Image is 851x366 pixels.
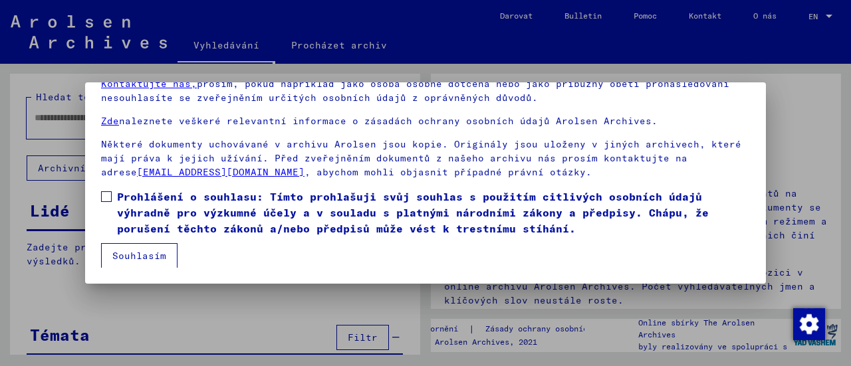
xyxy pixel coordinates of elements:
a: Zde [101,115,119,127]
div: Změna souhlasu [792,308,824,339]
a: Kontaktujte nás, [101,78,197,90]
a: [EMAIL_ADDRESS][DOMAIN_NAME] [137,166,304,178]
font: prosím [197,78,233,90]
font: Prohlášení o souhlasu: Tímto prohlašuji svůj souhlas s použitím citlivých osobních údajů výhradně... [117,190,709,235]
button: Souhlasím [101,243,178,268]
font: , abychom mohli objasnit případné právní otázky. [304,166,592,178]
font: Některé dokumenty uchovávané v archivu Arolsen jsou kopie. Originály jsou uloženy v jiných archiv... [101,138,741,178]
font: naleznete veškeré relevantní informace o zásadách ochrany osobních údajů Arolsen Archives. [119,115,658,127]
img: Změna souhlasu [793,308,825,340]
font: , pokud například jako osoba osobně dotčená nebo jako příbuzný oběti pronásledování nesouhlasíte ... [101,78,729,104]
font: Souhlasím [112,250,166,262]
